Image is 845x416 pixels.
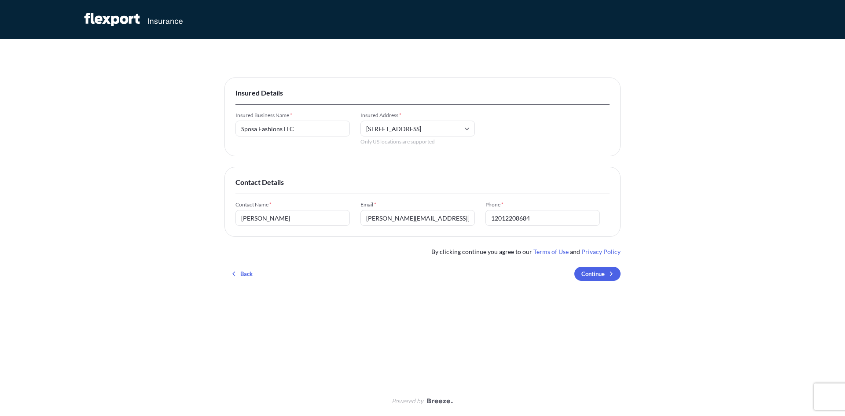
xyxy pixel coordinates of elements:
[431,247,621,256] span: By clicking continue you agree to our and
[581,248,621,255] a: Privacy Policy
[360,121,475,136] input: Enter full address
[360,112,475,119] span: Insured Address
[581,269,605,278] p: Continue
[235,178,610,187] span: Contact Details
[533,248,569,255] a: Terms of Use
[360,138,475,145] span: Only US locations are supported
[485,201,600,208] span: Phone
[235,201,350,208] span: Contact Name
[235,210,350,226] input: Enter full name
[485,210,600,226] input: +1 (111) 111-111
[235,121,350,136] input: Enter full name
[240,269,253,278] p: Back
[235,112,350,119] span: Insured Business Name
[392,397,423,405] span: Powered by
[574,267,621,281] button: Continue
[224,267,260,281] button: Back
[360,201,475,208] span: Email
[235,88,610,97] span: Insured Details
[360,210,475,226] input: Enter email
